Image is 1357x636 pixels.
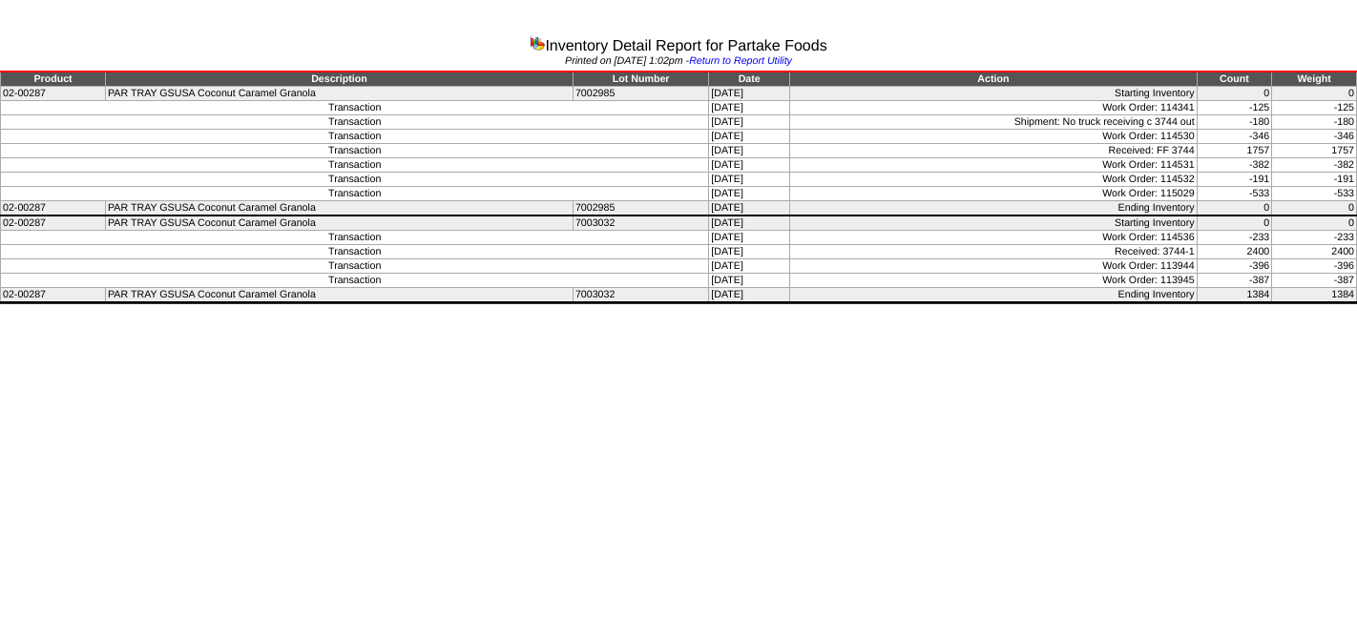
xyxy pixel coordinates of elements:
[709,101,790,115] td: [DATE]
[1272,115,1357,130] td: -180
[709,72,790,87] td: Date
[1272,173,1357,187] td: -191
[1197,187,1272,201] td: -533
[1,115,709,130] td: Transaction
[790,201,1197,216] td: Ending Inventory
[106,215,574,231] td: PAR TRAY GSUSA Coconut Caramel Granola
[1197,201,1272,216] td: 0
[790,101,1197,115] td: Work Order: 114341
[790,115,1197,130] td: Shipment: No truck receiving c 3744 out
[1,245,709,259] td: Transaction
[1,130,709,144] td: Transaction
[1197,130,1272,144] td: -346
[1,259,709,274] td: Transaction
[1,215,106,231] td: 02-00287
[1272,245,1357,259] td: 2400
[709,201,790,216] td: [DATE]
[1272,274,1357,288] td: -387
[709,259,790,274] td: [DATE]
[106,201,574,216] td: PAR TRAY GSUSA Coconut Caramel Granola
[1272,231,1357,245] td: -233
[709,115,790,130] td: [DATE]
[1,231,709,245] td: Transaction
[790,144,1197,158] td: Received: FF 3744
[1197,245,1272,259] td: 2400
[573,201,708,216] td: 7002985
[1272,101,1357,115] td: -125
[1272,72,1357,87] td: Weight
[1,158,709,173] td: Transaction
[709,215,790,231] td: [DATE]
[1197,173,1272,187] td: -191
[1272,144,1357,158] td: 1757
[709,288,790,303] td: [DATE]
[106,72,574,87] td: Description
[709,144,790,158] td: [DATE]
[1,101,709,115] td: Transaction
[790,231,1197,245] td: Work Order: 114536
[1,72,106,87] td: Product
[1,288,106,303] td: 02-00287
[790,245,1197,259] td: Received: 3744-1
[709,187,790,201] td: [DATE]
[1197,158,1272,173] td: -382
[1197,259,1272,274] td: -396
[1,274,709,288] td: Transaction
[530,35,545,51] img: graph.gif
[790,173,1197,187] td: Work Order: 114532
[573,72,708,87] td: Lot Number
[1272,187,1357,201] td: -533
[790,130,1197,144] td: Work Order: 114530
[709,158,790,173] td: [DATE]
[709,245,790,259] td: [DATE]
[1272,87,1357,101] td: 0
[573,288,708,303] td: 7003032
[790,187,1197,201] td: Work Order: 115029
[106,87,574,101] td: PAR TRAY GSUSA Coconut Caramel Granola
[573,87,708,101] td: 7002985
[1272,130,1357,144] td: -346
[106,288,574,303] td: PAR TRAY GSUSA Coconut Caramel Granola
[709,173,790,187] td: [DATE]
[1272,288,1357,303] td: 1384
[1197,231,1272,245] td: -233
[1197,274,1272,288] td: -387
[1272,201,1357,216] td: 0
[1197,144,1272,158] td: 1757
[1197,72,1272,87] td: Count
[790,87,1197,101] td: Starting Inventory
[709,130,790,144] td: [DATE]
[1272,215,1357,231] td: 0
[790,259,1197,274] td: Work Order: 113944
[1197,101,1272,115] td: -125
[1,187,709,201] td: Transaction
[1,144,709,158] td: Transaction
[790,215,1197,231] td: Starting Inventory
[790,158,1197,173] td: Work Order: 114531
[790,288,1197,303] td: Ending Inventory
[1197,288,1272,303] td: 1384
[1197,87,1272,101] td: 0
[1272,158,1357,173] td: -382
[1,173,709,187] td: Transaction
[709,274,790,288] td: [DATE]
[1197,215,1272,231] td: 0
[709,231,790,245] td: [DATE]
[573,215,708,231] td: 7003032
[1197,115,1272,130] td: -180
[1,201,106,216] td: 02-00287
[689,55,792,67] a: Return to Report Utility
[1,87,106,101] td: 02-00287
[790,274,1197,288] td: Work Order: 113945
[1272,259,1357,274] td: -396
[709,87,790,101] td: [DATE]
[790,72,1197,87] td: Action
